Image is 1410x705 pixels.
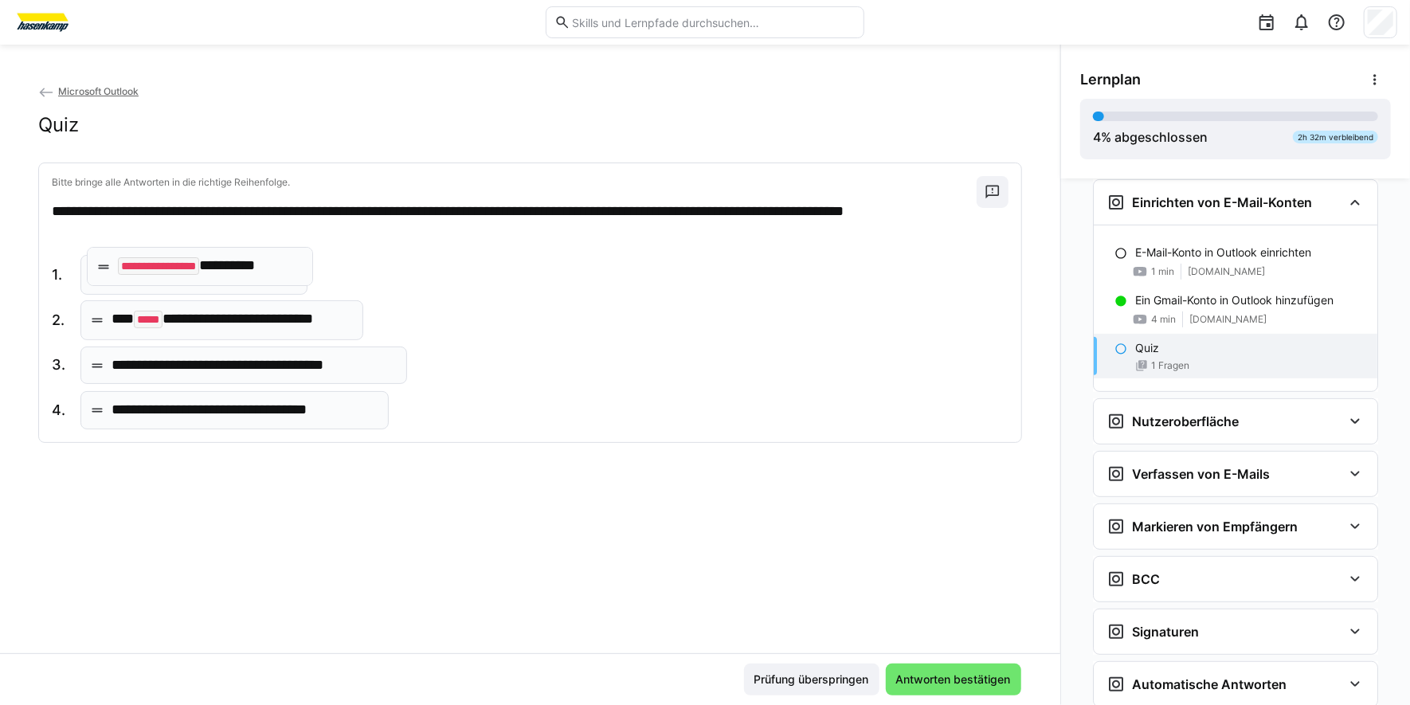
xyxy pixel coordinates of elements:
p: Bitte bringe alle Antworten in die richtige Reihenfolge. [52,176,977,189]
h3: Signaturen [1132,624,1199,640]
p: Quiz [1135,340,1159,356]
span: 4 [1093,129,1101,145]
span: [DOMAIN_NAME] [1189,313,1267,326]
button: Antworten bestätigen [886,664,1021,695]
span: Prüfung überspringen [752,672,871,687]
span: 1. [52,264,68,285]
span: Antworten bestätigen [894,672,1013,687]
h2: Quiz [38,113,79,137]
input: Skills und Lernpfade durchsuchen… [570,15,856,29]
h3: Markieren von Empfängern [1132,519,1298,535]
span: 1 min [1151,265,1174,278]
span: [DOMAIN_NAME] [1188,265,1265,278]
h3: Einrichten von E-Mail-Konten [1132,194,1312,210]
a: Microsoft Outlook [38,85,139,97]
div: 2h 32m verbleibend [1293,131,1378,143]
span: 1 Fragen [1151,359,1189,372]
button: Prüfung überspringen [744,664,879,695]
div: % abgeschlossen [1093,127,1208,147]
span: Microsoft Outlook [58,85,139,97]
span: 2. [52,310,68,331]
h3: Verfassen von E-Mails [1132,466,1270,482]
p: Ein Gmail-Konto in Outlook hinzufügen [1135,292,1334,308]
span: Lernplan [1080,71,1141,88]
span: 4. [52,400,68,421]
span: 3. [52,354,68,375]
h3: Automatische Antworten [1132,676,1287,692]
p: E-Mail-Konto in Outlook einrichten [1135,245,1311,260]
span: 4 min [1151,313,1176,326]
h3: BCC [1132,571,1160,587]
h3: Nutzeroberfläche [1132,413,1239,429]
